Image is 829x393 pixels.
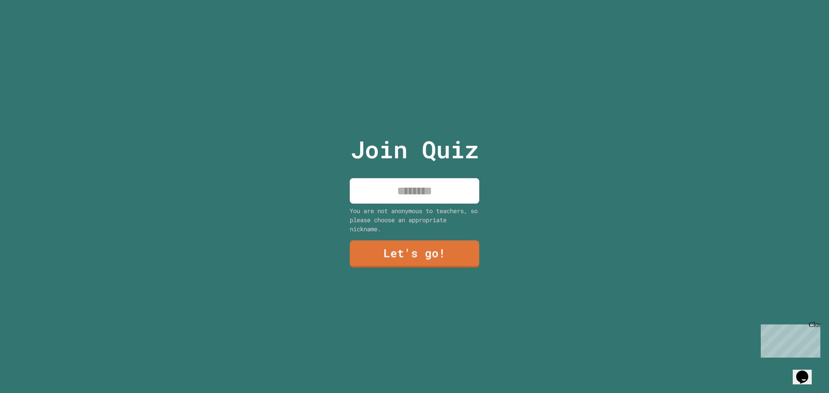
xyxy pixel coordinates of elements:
[3,3,60,55] div: Chat with us now!Close
[351,132,479,167] p: Join Quiz
[350,206,479,233] div: You are not anonymous to teachers, so please choose an appropriate nickname.
[757,321,820,358] iframe: chat widget
[350,241,479,268] a: Let's go!
[793,358,820,384] iframe: chat widget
